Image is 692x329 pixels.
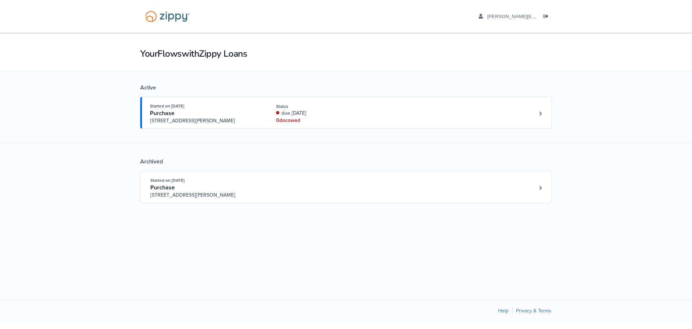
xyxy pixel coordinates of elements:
[150,184,175,191] span: Purchase
[535,183,546,193] a: Loan number 3949741
[150,178,185,183] span: Started on [DATE]
[141,7,194,26] img: Logo
[150,110,174,117] span: Purchase
[140,84,552,91] div: Active
[544,14,551,21] a: Log out
[516,308,551,314] a: Privacy & Terms
[276,117,372,124] div: 0 doc owed
[535,108,546,119] a: Loan number 4181888
[140,171,552,203] a: Open loan 3949741
[140,48,552,60] h1: Your Flows with Zippy Loans
[150,117,260,124] span: [STREET_ADDRESS][PERSON_NAME]
[150,192,260,199] span: [STREET_ADDRESS][PERSON_NAME]
[487,14,610,19] span: suzanne_abdelhadi@yahoo.com
[498,308,509,314] a: Help
[276,103,372,110] div: Status
[276,110,372,117] div: due [DATE]
[150,104,184,109] span: Started on [DATE]
[479,14,610,21] a: edit profile
[140,97,552,129] a: Open loan 4181888
[140,158,552,165] div: Archived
